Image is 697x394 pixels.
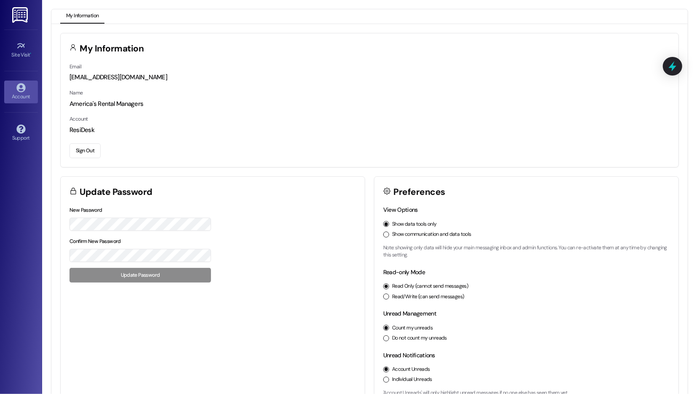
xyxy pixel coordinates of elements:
[392,221,437,228] label: Show data tools only
[392,231,471,238] label: Show communication and data tools
[392,283,468,290] label: Read Only (cannot send messages)
[69,143,101,158] button: Sign Out
[69,126,670,135] div: ResiDesk
[392,293,465,301] label: Read/Write (can send messages)
[69,116,88,122] label: Account
[383,206,418,213] label: View Options
[30,51,32,57] span: •
[383,351,435,359] label: Unread Notifications
[69,207,102,213] label: New Password
[60,9,104,24] button: My Information
[69,89,83,96] label: Name
[392,335,447,342] label: Do not count my unreads
[69,238,121,245] label: Confirm New Password
[69,100,670,108] div: America's Rental Managers
[4,81,38,103] a: Account
[4,122,38,145] a: Support
[394,188,445,197] h3: Preferences
[69,73,670,82] div: [EMAIL_ADDRESS][DOMAIN_NAME]
[383,268,425,276] label: Read-only Mode
[12,7,29,23] img: ResiDesk Logo
[4,39,38,62] a: Site Visit •
[80,188,152,197] h3: Update Password
[69,63,81,70] label: Email
[392,366,430,373] label: Account Unreads
[392,324,433,332] label: Count my unreads
[392,376,432,383] label: Individual Unreads
[383,310,436,317] label: Unread Management
[383,244,670,259] p: Note: showing only data will hide your main messaging inbox and admin functions. You can re-activ...
[80,44,144,53] h3: My Information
